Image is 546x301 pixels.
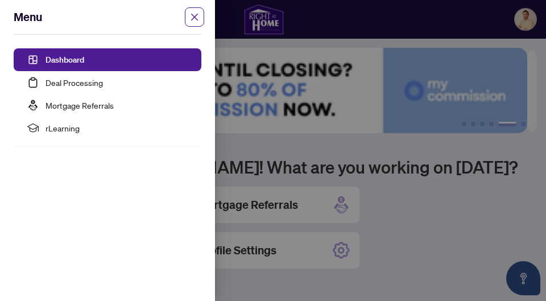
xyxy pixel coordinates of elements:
a: Deal Processing [45,77,103,88]
a: Mortgage Referrals [45,100,114,110]
div: Menu [14,9,188,25]
a: Dashboard [45,55,84,65]
button: Close [188,10,201,24]
span: close [185,7,204,27]
span: rLearning [45,117,192,139]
